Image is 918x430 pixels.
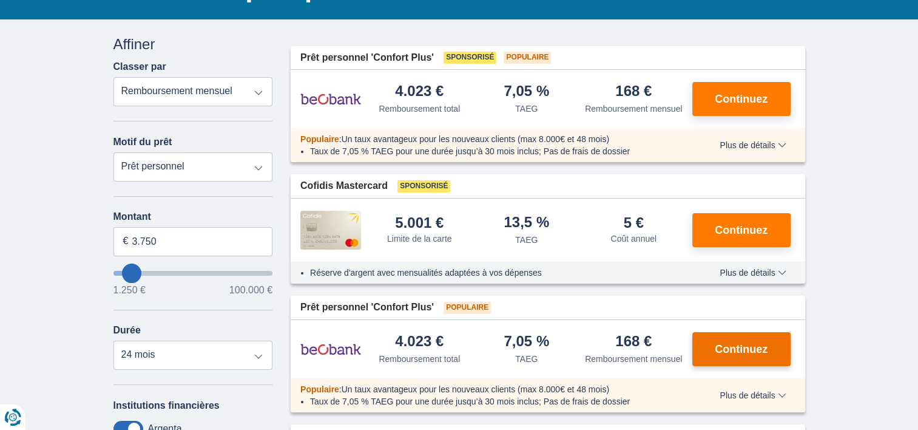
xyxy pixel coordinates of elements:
[720,391,786,400] span: Plus de détails
[715,344,768,355] span: Continuez
[395,334,444,350] div: 4.023 €
[395,216,444,230] div: 5.001 €
[113,285,146,295] span: 1.250 €
[113,34,273,55] div: Affiner
[715,94,768,104] span: Continuez
[300,179,388,193] span: Cofidis Mastercard
[113,137,172,148] label: Motif du prêt
[504,52,551,64] span: Populaire
[515,353,538,365] div: TAEG
[710,140,795,150] button: Plus de détails
[291,133,694,145] div: :
[615,334,652,350] div: 168 €
[515,103,538,115] div: TAEG
[379,103,460,115] div: Remboursement total
[300,84,361,114] img: pret personnel Beobank
[610,233,656,245] div: Coût annuel
[113,61,166,72] label: Classer par
[395,84,444,100] div: 4.023 €
[615,84,652,100] div: 168 €
[229,285,272,295] span: 100.000 €
[720,268,786,277] span: Plus de détails
[300,51,434,65] span: Prêt personnel 'Confort Plus'
[113,325,141,336] label: Durée
[300,134,339,144] span: Populaire
[113,400,220,411] label: Institutions financières
[113,271,273,276] input: wantToBorrow
[310,395,684,408] li: Taux de 7,05 % TAEG pour une durée jusqu’à 30 mois inclus; Pas de frais de dossier
[444,302,491,314] span: Populaire
[715,225,768,236] span: Continuez
[397,180,450,193] span: Sponsorisé
[113,211,273,222] label: Montant
[692,213,791,247] button: Continuez
[300,384,339,394] span: Populaire
[692,82,791,116] button: Continuez
[123,234,129,248] span: €
[710,268,795,278] button: Plus de détails
[291,383,694,395] div: :
[585,353,682,365] div: Remboursement mensuel
[504,84,549,100] div: 7,05 %
[720,141,786,149] span: Plus de détails
[692,332,791,366] button: Continuez
[504,334,549,350] div: 7,05 %
[504,215,549,231] div: 13,5 %
[624,216,644,230] div: 5 €
[387,233,452,245] div: Limite de la carte
[444,52,496,64] span: Sponsorisé
[710,391,795,400] button: Plus de détails
[342,134,609,144] span: Un taux avantageux pour les nouveaux clients (max 8.000€ et 48 mois)
[310,267,684,279] li: Réserve d'argent avec mensualités adaptées à vos dépenses
[310,145,684,157] li: Taux de 7,05 % TAEG pour une durée jusqu’à 30 mois inclus; Pas de frais de dossier
[342,384,609,394] span: Un taux avantageux pour les nouveaux clients (max 8.000€ et 48 mois)
[585,103,682,115] div: Remboursement mensuel
[300,334,361,364] img: pret personnel Beobank
[379,353,460,365] div: Remboursement total
[300,301,434,315] span: Prêt personnel 'Confort Plus'
[300,211,361,250] img: pret personnel Cofidis CC
[515,234,538,246] div: TAEG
